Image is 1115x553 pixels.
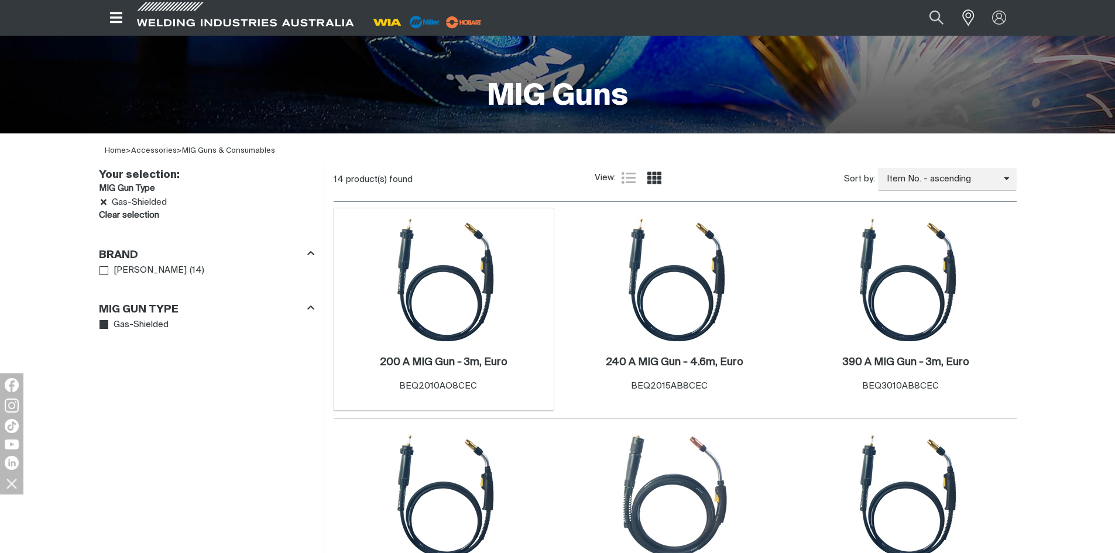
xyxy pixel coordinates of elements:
[114,318,169,332] span: Gas-Shielded
[487,78,628,116] h1: MIG Guns
[844,173,875,186] span: Sort by:
[631,382,708,390] span: BEQ2015AB8CEC
[100,198,108,207] a: Remove Gas-Shielded
[606,356,743,369] a: 240 A MIG Gun - 4.6m, Euro
[346,175,413,184] span: product(s) found
[99,209,159,222] a: Clear filters selection
[99,164,314,333] aside: Filters
[100,317,314,333] ul: MIG Gun Type
[99,169,309,182] h2: Your selection:
[100,263,187,279] a: [PERSON_NAME]
[595,171,616,185] span: View:
[5,399,19,413] img: Instagram
[105,147,126,154] a: Home
[843,357,969,367] h2: 390 A MIG Gun - 3m, Euro
[380,356,507,369] a: 200 A MIG Gun - 3m, Euro
[190,264,204,277] span: ( 14 )
[99,195,314,209] li: Gas-Shielded
[5,419,19,433] img: TikTok
[917,5,956,31] button: Search products
[99,182,314,195] h3: MIG Gun Type
[131,147,177,154] a: Accessories
[5,456,19,470] img: LinkedIn
[442,18,485,26] a: miller
[381,217,506,342] img: 200 A MIG Gun - 3m, Euro
[442,13,485,31] img: miller
[100,263,314,279] ul: Brand
[99,301,314,317] div: MIG Gun Type
[612,217,737,342] img: 240 A MIG Gun - 4.6m, Euro
[380,357,507,367] h2: 200 A MIG Gun - 3m, Euro
[182,147,275,154] a: MIG Guns & Consumables
[2,473,22,493] img: hide socials
[5,439,19,449] img: YouTube
[114,264,187,277] span: [PERSON_NAME]
[399,382,477,390] span: BEQ2010AO8CEC
[334,174,595,186] div: 14
[100,317,169,333] a: Gas-Shielded
[5,378,19,392] img: Facebook
[126,147,131,154] span: >
[334,164,1017,194] section: Product list controls
[131,147,182,154] span: >
[862,382,939,390] span: BEQ3010AB8CEC
[99,246,314,262] div: Brand
[99,249,138,262] h3: Brand
[901,5,956,31] input: Product name or item number...
[112,196,167,208] span: Gas-Shielded
[622,171,636,185] a: List view
[843,217,969,342] img: 390 A MIG Gun - 3m, Euro
[606,357,743,367] h2: 240 A MIG Gun - 4.6m, Euro
[843,356,969,369] a: 390 A MIG Gun - 3m, Euro
[99,303,179,317] h3: MIG Gun Type
[878,173,1004,186] span: Item No. - ascending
